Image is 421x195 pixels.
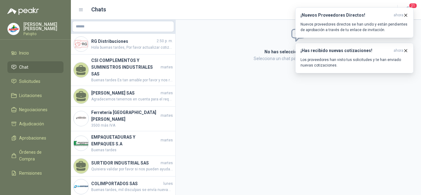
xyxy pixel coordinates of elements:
a: [PERSON_NAME] SASmartesAgradecemos tenernos en cuenta para el requerimiento, solo distribuimos Ba... [71,86,175,107]
span: 21 [409,3,417,9]
img: Company Logo [8,23,19,35]
img: Company Logo [74,179,88,194]
span: martes [161,64,173,70]
a: Negociaciones [7,104,63,116]
span: martes [161,137,173,143]
p: Patojito [23,32,63,36]
h4: COLIMPORTADOS SAS [91,180,162,187]
h4: SURTIDOR INDUSTRIAL SAS [91,160,159,166]
span: martes [161,90,173,96]
a: Remisiones [7,167,63,179]
a: Aprobaciones [7,132,63,144]
img: Company Logo [74,111,88,126]
a: Inicio [7,47,63,59]
span: martes [161,113,173,119]
span: 3500 más IVA [91,123,173,128]
a: Company LogoFerretería [GEOGRAPHIC_DATA][PERSON_NAME]martes3500 más IVA [71,107,175,131]
span: Licitaciones [19,92,42,99]
h4: Ferretería [GEOGRAPHIC_DATA][PERSON_NAME] [91,109,159,123]
button: ¡Nuevos Proveedores Directos!ahora Nuevos proveedores directos se han unido y están pendientes de... [295,7,414,38]
span: Solicitudes [19,78,40,85]
span: Remisiones [19,170,42,177]
h1: Chats [91,5,106,14]
span: lunes [163,181,173,187]
p: [PERSON_NAME] [PERSON_NAME] [23,22,63,31]
span: Buenas tardes [91,147,173,153]
h2: No has seleccionado ningún chat [191,48,406,55]
h4: CSI COMPLEMENTOS Y SUMINISTROS INDUSTRIALES SAS [91,57,159,77]
a: SURTIDOR INDUSTRIAL SASmartesQuisiera validar por favor si nos pueden ayudar con esta compra [71,156,175,177]
span: Quisiera validar por favor si nos pueden ayudar con esta compra [91,166,173,172]
p: Los proveedores han visto tus solicitudes y te han enviado nuevas cotizaciones. [300,57,408,68]
button: 21 [403,4,414,15]
span: 2:50 p. m. [157,38,173,44]
h4: EMPAQUETADURAS Y EMPAQUES S.A [91,134,159,147]
a: Órdenes de Compra [7,146,63,165]
a: Company LogoEMPAQUETADURAS Y EMPAQUES S.AmartesBuenas tardes [71,131,175,156]
span: Agradecemos tenernos en cuenta para el requerimiento, solo distribuimos Balanzas analíticas espec... [91,96,173,102]
h4: RG Distribuciones [91,38,155,45]
span: Buenas tardes, mil disculpas se envía nuevamente la cotización de la manguera y se envía las imág... [91,187,173,193]
p: Nuevos proveedores directos se han unido y están pendientes de aprobación a través de tu enlace d... [300,22,408,33]
span: Órdenes de Compra [19,149,58,162]
img: Logo peakr [7,7,39,15]
a: CSI COMPLEMENTOS Y SUMINISTROS INDUSTRIALES SASmartesBuenas tardes Es tan amable por favor y nos ... [71,55,175,86]
a: Chat [7,61,63,73]
span: Buenas tardes Es tan amable por favor y nos regala foto del dispensador [91,77,173,83]
span: Inicio [19,50,29,56]
h4: [PERSON_NAME] SAS [91,90,159,96]
span: ahora [394,13,403,18]
a: Solicitudes [7,75,63,87]
span: Aprobaciones [19,135,46,141]
span: ahora [394,48,403,53]
img: Company Logo [74,136,88,151]
a: Adjudicación [7,118,63,130]
img: Company Logo [74,37,88,51]
span: Negociaciones [19,106,47,113]
a: Licitaciones [7,90,63,101]
p: Selecciona un chat para ver y enviar mensajes [191,55,406,62]
span: Chat [19,64,28,71]
h3: ¡Has recibido nuevas cotizaciones! [300,48,391,53]
span: Adjudicación [19,120,44,127]
button: ¡Has recibido nuevas cotizaciones!ahora Los proveedores han visto tus solicitudes y te han enviad... [295,43,414,73]
a: Company LogoRG Distribuciones2:50 p. m.Hola buenas tardes, Por favor actualizar cotización [71,34,175,55]
span: martes [161,160,173,166]
h3: ¡Nuevos Proveedores Directos! [300,13,391,18]
span: Hola buenas tardes, Por favor actualizar cotización [91,45,173,51]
